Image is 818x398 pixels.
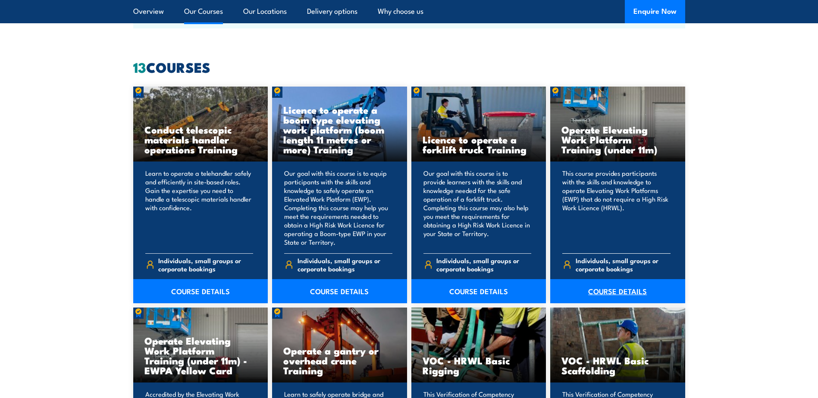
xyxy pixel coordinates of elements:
[272,279,407,303] a: COURSE DETAILS
[561,124,674,154] h3: Operate Elevating Work Platform Training (under 11m)
[576,256,671,273] span: Individuals, small groups or corporate bookings
[423,169,532,246] p: Our goal with this course is to provide learners with the skills and knowledge needed for the saf...
[133,279,268,303] a: COURSE DETAILS
[562,169,671,246] p: This course provides participants with the skills and knowledge to operate Elevating Work Platfor...
[436,256,531,273] span: Individuals, small groups or corporate bookings
[411,279,546,303] a: COURSE DETAILS
[133,56,146,78] strong: 13
[284,169,392,246] p: Our goal with this course is to equip participants with the skills and knowledge to safely operat...
[283,105,396,154] h3: Licence to operate a boom type elevating work platform (boom length 11 metres or more) Training
[298,256,392,273] span: Individuals, small groups or corporate bookings
[158,256,253,273] span: Individuals, small groups or corporate bookings
[283,345,396,375] h3: Operate a gantry or overhead crane Training
[423,134,535,154] h3: Licence to operate a forklift truck Training
[133,61,685,73] h2: COURSES
[144,124,257,154] h3: Conduct telescopic materials handler operations Training
[550,279,685,303] a: COURSE DETAILS
[423,355,535,375] h3: VOC - HRWL Basic Rigging
[144,336,257,375] h3: Operate Elevating Work Platform Training (under 11m) - EWPA Yellow Card
[145,169,254,246] p: Learn to operate a telehandler safely and efficiently in site-based roles. Gain the expertise you...
[561,355,674,375] h3: VOC - HRWL Basic Scaffolding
